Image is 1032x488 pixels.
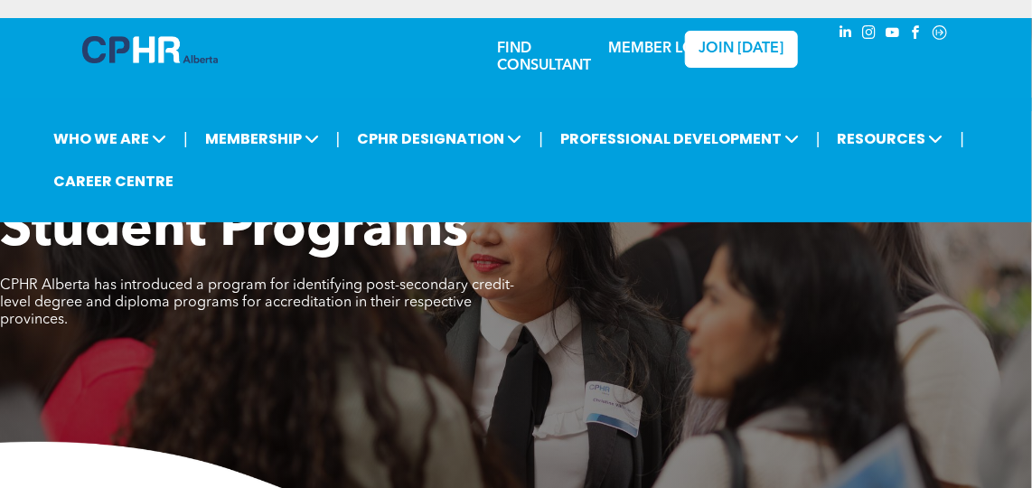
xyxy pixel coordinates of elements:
span: WHO WE ARE [48,122,172,155]
a: MEMBER LOGIN [608,42,721,56]
a: linkedin [836,23,856,47]
li: | [336,120,341,157]
span: RESOURCES [832,122,949,155]
li: | [183,120,188,157]
a: youtube [883,23,903,47]
li: | [539,120,543,157]
span: MEMBERSHIP [200,122,324,155]
a: CAREER CENTRE [48,164,179,198]
li: | [961,120,965,157]
span: JOIN [DATE] [699,41,783,58]
li: | [816,120,821,157]
a: JOIN [DATE] [685,31,798,68]
img: A blue and white logo for cp alberta [82,36,218,63]
a: instagram [859,23,879,47]
span: CPHR DESIGNATION [352,122,527,155]
a: Social network [930,23,950,47]
a: FIND CONSULTANT [497,42,591,73]
span: PROFESSIONAL DEVELOPMENT [555,122,804,155]
a: facebook [906,23,926,47]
